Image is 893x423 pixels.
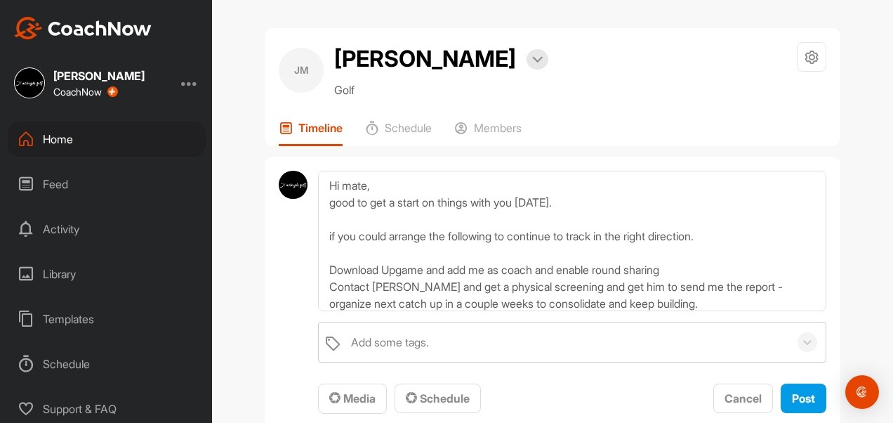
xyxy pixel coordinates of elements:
[713,384,773,414] button: Cancel
[8,346,206,382] div: Schedule
[298,121,343,135] p: Timeline
[406,391,470,405] span: Schedule
[8,167,206,202] div: Feed
[53,86,118,98] div: CoachNow
[725,391,762,405] span: Cancel
[474,121,522,135] p: Members
[8,301,206,337] div: Templates
[385,121,432,135] p: Schedule
[351,334,429,351] div: Add some tags.
[792,391,815,405] span: Post
[334,82,548,98] p: Golf
[845,375,879,409] div: Open Intercom Messenger
[8,211,206,247] div: Activity
[279,48,324,93] div: JM
[532,56,543,63] img: arrow-down
[14,67,45,98] img: square_b642002303195a58a28e366dc8f7d73c.jpg
[279,171,307,200] img: avatar
[334,42,516,76] h2: [PERSON_NAME]
[8,122,206,157] div: Home
[8,256,206,292] div: Library
[395,384,481,414] button: Schedule
[329,391,376,405] span: Media
[318,171,826,311] textarea: Hi mate, good to get a start on things with you [DATE]. if you could arrange the following to con...
[53,70,145,82] div: [PERSON_NAME]
[318,384,387,414] button: Media
[781,384,826,414] button: Post
[14,17,152,39] img: CoachNow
